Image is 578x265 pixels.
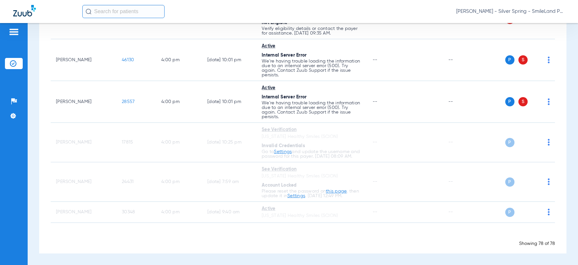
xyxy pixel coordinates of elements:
a: this page [326,189,347,194]
span: P [505,208,514,217]
p: Verify eligibility details or contact the payer for assistance. [DATE] 09:35 AM. [262,26,362,36]
span: -- [373,58,378,62]
td: [DATE] 9:40 AM [202,202,256,223]
iframe: Chat Widget [545,233,578,265]
div: Active [262,43,362,50]
span: 46130 [122,58,134,62]
div: See Verification [262,126,362,133]
span: Not Eligible [262,20,287,25]
span: Invalid Credentials [262,144,305,148]
td: -- [443,39,487,81]
td: [PERSON_NAME] [51,123,117,162]
div: [US_STATE] Healthy Smiles (SCION) [262,212,362,219]
span: Internal Server Error [262,95,306,99]
span: P [505,55,514,65]
span: [PERSON_NAME] - Silver Spring - SmileLand PD [456,8,565,15]
a: Settings [274,149,292,154]
td: [DATE] 10:01 PM [202,39,256,81]
div: [US_STATE] Healthy Smiles (SCION) [262,173,362,180]
span: P [505,97,514,106]
td: [PERSON_NAME] [51,162,117,202]
span: 28557 [122,99,135,104]
span: -- [373,99,378,104]
img: group-dot-blue.svg [548,178,550,185]
img: Zuub Logo [13,5,36,16]
td: [PERSON_NAME] [51,81,117,123]
img: group-dot-blue.svg [548,98,550,105]
td: 4:00 PM [156,81,202,123]
td: [DATE] 7:59 AM [202,162,256,202]
td: -- [443,202,487,223]
div: [US_STATE] Healthy Smiles (SCION) [262,133,362,140]
input: Search for patients [82,5,165,18]
td: [DATE] 10:01 PM [202,81,256,123]
span: Showing 78 of 78 [519,241,555,246]
p: Go to and update the username and password for this payer. [DATE] 08:09 AM. [262,149,362,159]
td: -- [443,162,487,202]
div: Active [262,85,362,92]
p: Please reset the password on , then update it in . [DATE] 12:49 PM. [262,189,362,198]
span: -- [373,179,378,184]
td: [PERSON_NAME] [51,39,117,81]
span: S [518,55,528,65]
td: 4:00 PM [156,39,202,81]
td: 4:00 PM [156,123,202,162]
div: Active [262,205,362,212]
td: 4:00 PM [156,162,202,202]
span: -- [373,140,378,145]
img: group-dot-blue.svg [548,209,550,215]
p: We’re having trouble loading the information due to an internal server error (500). Try again. Co... [262,101,362,119]
span: 30348 [122,210,135,214]
a: Settings [287,194,305,198]
td: [DATE] 10:25 PM [202,123,256,162]
img: group-dot-blue.svg [548,139,550,146]
span: 17815 [122,140,133,145]
span: S [518,97,528,106]
span: P [505,177,514,187]
img: hamburger-icon [9,28,19,36]
span: Internal Server Error [262,53,306,58]
span: 24431 [122,179,134,184]
span: -- [373,210,378,214]
span: Account Locked [262,183,297,188]
div: See Verification [262,166,362,173]
td: [PERSON_NAME] [51,202,117,223]
p: We’re having trouble loading the information due to an internal server error (500). Try again. Co... [262,59,362,77]
span: P [505,138,514,147]
td: -- [443,81,487,123]
td: -- [443,123,487,162]
td: 4:00 PM [156,202,202,223]
img: group-dot-blue.svg [548,57,550,63]
img: Search Icon [86,9,92,14]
